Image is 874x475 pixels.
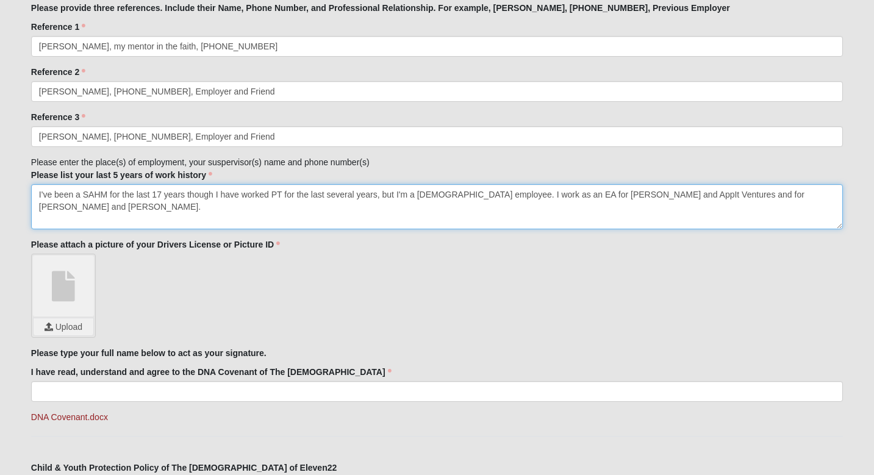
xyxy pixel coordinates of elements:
[31,169,212,181] label: Please list your last 5 years of work history
[31,412,108,422] a: DNA Covenant.docx
[31,348,267,358] strong: Please type your full name below to act as your signature.
[31,111,85,123] label: Reference 3
[31,463,337,473] strong: Child & Youth Protection Policy of The [DEMOGRAPHIC_DATA] of Eleven22
[31,66,85,78] label: Reference 2
[31,366,392,378] label: I have read, understand and agree to the DNA Covenant of The [DEMOGRAPHIC_DATA]
[31,3,730,13] strong: Please provide three references. Include their Name, Phone Number, and Professional Relationship....
[31,21,85,33] label: Reference 1
[31,238,280,251] label: Please attach a picture of your Drivers License or Picture ID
